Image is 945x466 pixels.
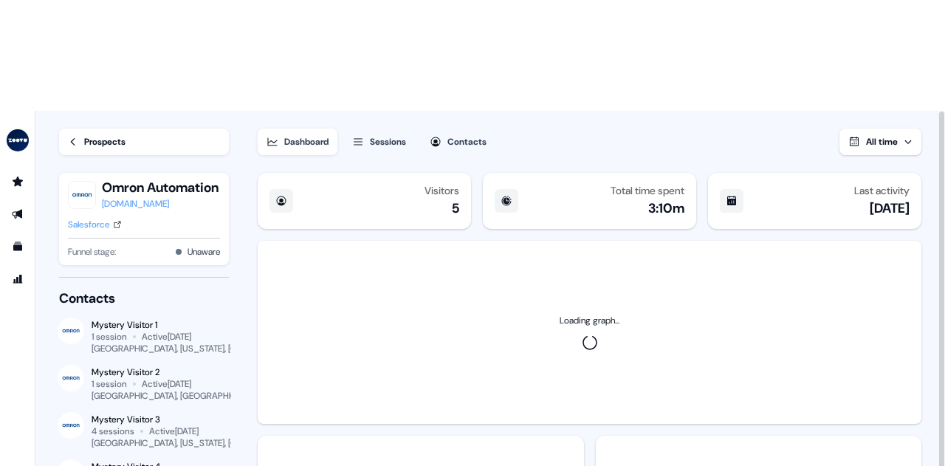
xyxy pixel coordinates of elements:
div: Salesforce [68,217,110,232]
button: Sessions [343,129,415,155]
div: Mystery Visitor 3 [92,414,229,425]
div: Contacts [447,134,487,149]
a: Salesforce [68,217,122,232]
a: [DOMAIN_NAME] [102,196,219,211]
a: Go to templates [6,235,30,258]
span: Funnel stage: [68,244,116,259]
div: [GEOGRAPHIC_DATA], [US_STATE], [GEOGRAPHIC_DATA] [92,437,313,449]
div: Dashboard [284,134,329,149]
button: Contacts [421,129,495,155]
div: Contacts [59,289,229,307]
div: [GEOGRAPHIC_DATA], [US_STATE], [GEOGRAPHIC_DATA] [92,343,313,354]
div: Active [DATE] [149,425,199,437]
a: Go to attribution [6,267,30,291]
div: 4 sessions [92,425,134,437]
button: Unaware [188,244,220,259]
span: All time [866,136,898,148]
div: Visitors [425,185,459,196]
div: Active [DATE] [142,378,191,390]
div: 1 session [92,378,127,390]
div: 3:10m [648,199,684,217]
div: Prospects [84,134,126,149]
a: Go to outbound experience [6,202,30,226]
div: Active [DATE] [142,331,191,343]
div: 5 [452,199,459,217]
button: Omron Automation [102,179,219,196]
div: 1 session [92,331,127,343]
div: [GEOGRAPHIC_DATA], [GEOGRAPHIC_DATA] [92,390,265,402]
button: Dashboard [258,129,337,155]
div: Mystery Visitor 1 [92,319,229,331]
div: Total time spent [611,185,684,196]
button: All time [839,129,921,155]
div: Loading graph... [560,313,619,328]
a: Prospects [59,129,229,155]
div: Last activity [854,185,910,196]
div: Mystery Visitor 2 [92,366,229,378]
div: [DATE] [870,199,910,217]
a: Go to prospects [6,170,30,193]
div: Sessions [370,134,406,149]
